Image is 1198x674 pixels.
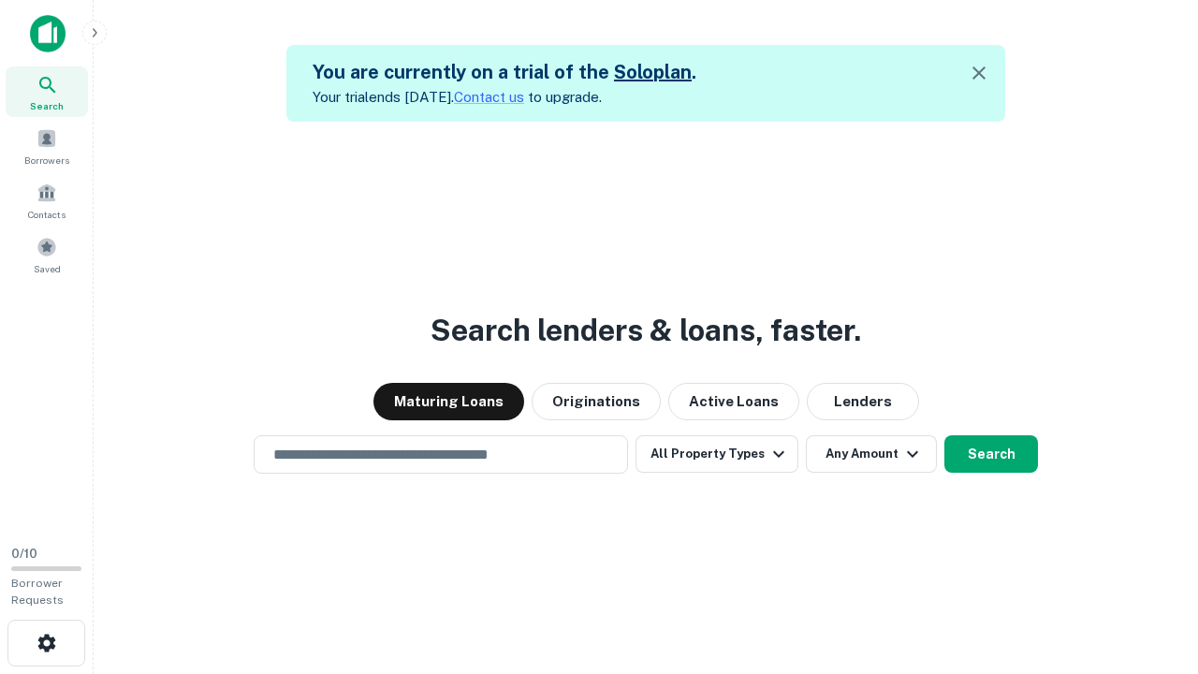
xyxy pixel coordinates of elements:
[373,383,524,420] button: Maturing Loans
[24,153,69,168] span: Borrowers
[807,383,919,420] button: Lenders
[944,435,1038,473] button: Search
[454,89,524,105] a: Contact us
[431,308,861,353] h3: Search lenders & loans, faster.
[6,66,88,117] a: Search
[34,261,61,276] span: Saved
[313,58,696,86] h5: You are currently on a trial of the .
[313,86,696,109] p: Your trial ends [DATE]. to upgrade.
[28,207,66,222] span: Contacts
[614,61,692,83] a: Soloplan
[11,547,37,561] span: 0 / 10
[806,435,937,473] button: Any Amount
[668,383,799,420] button: Active Loans
[30,15,66,52] img: capitalize-icon.png
[1104,524,1198,614] iframe: Chat Widget
[6,229,88,280] a: Saved
[6,121,88,171] a: Borrowers
[636,435,798,473] button: All Property Types
[6,175,88,226] a: Contacts
[11,577,64,607] span: Borrower Requests
[532,383,661,420] button: Originations
[30,98,64,113] span: Search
